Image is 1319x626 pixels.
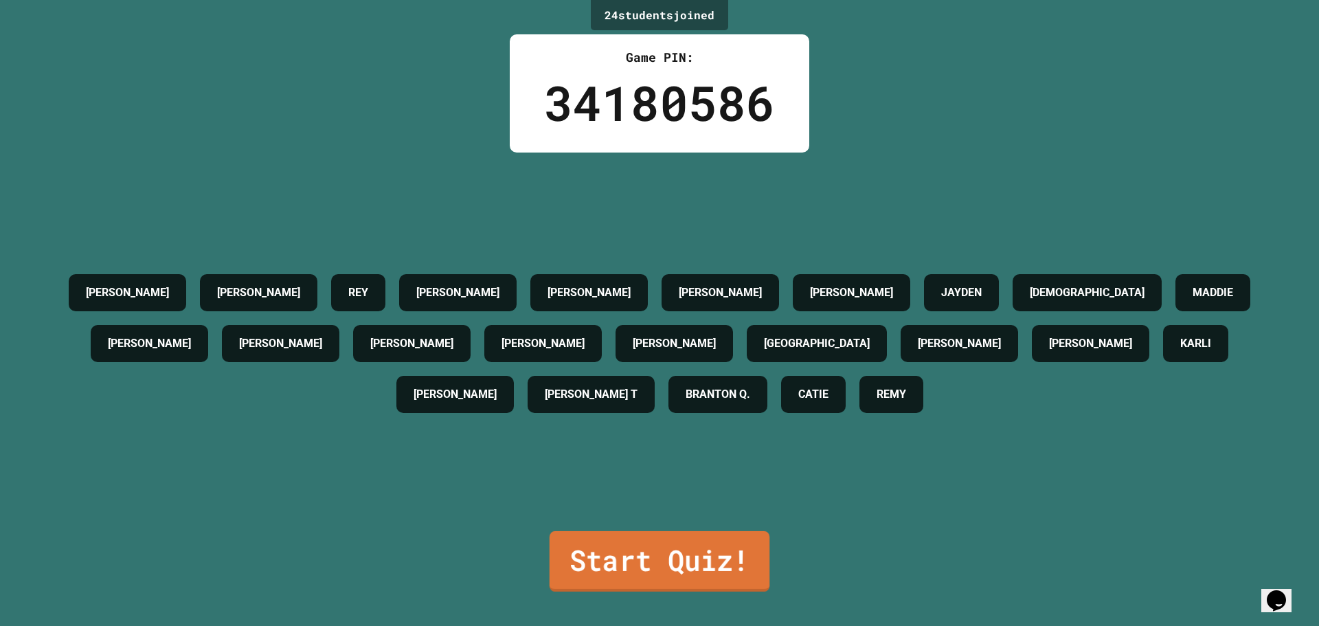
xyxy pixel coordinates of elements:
h4: [PERSON_NAME] [1049,335,1132,352]
h4: MADDIE [1193,284,1233,301]
a: Start Quiz! [550,531,769,592]
h4: [PERSON_NAME] T [545,386,638,403]
h4: CATIE [798,386,828,403]
iframe: chat widget [1261,571,1305,612]
h4: [PERSON_NAME] [548,284,631,301]
h4: [PERSON_NAME] [416,284,499,301]
h4: KARLI [1180,335,1211,352]
h4: [PERSON_NAME] [414,386,497,403]
h4: [GEOGRAPHIC_DATA] [764,335,870,352]
h4: [PERSON_NAME] [501,335,585,352]
h4: [PERSON_NAME] [918,335,1001,352]
div: Game PIN: [544,48,775,67]
h4: [DEMOGRAPHIC_DATA] [1030,284,1145,301]
h4: REY [348,284,368,301]
h4: [PERSON_NAME] [108,335,191,352]
h4: [PERSON_NAME] [239,335,322,352]
h4: [PERSON_NAME] [810,284,893,301]
h4: JAYDEN [941,284,982,301]
h4: [PERSON_NAME] [370,335,453,352]
h4: BRANTON Q. [686,386,750,403]
h4: REMY [877,386,906,403]
h4: [PERSON_NAME] [633,335,716,352]
div: 34180586 [544,67,775,139]
h4: [PERSON_NAME] [86,284,169,301]
h4: [PERSON_NAME] [217,284,300,301]
h4: [PERSON_NAME] [679,284,762,301]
